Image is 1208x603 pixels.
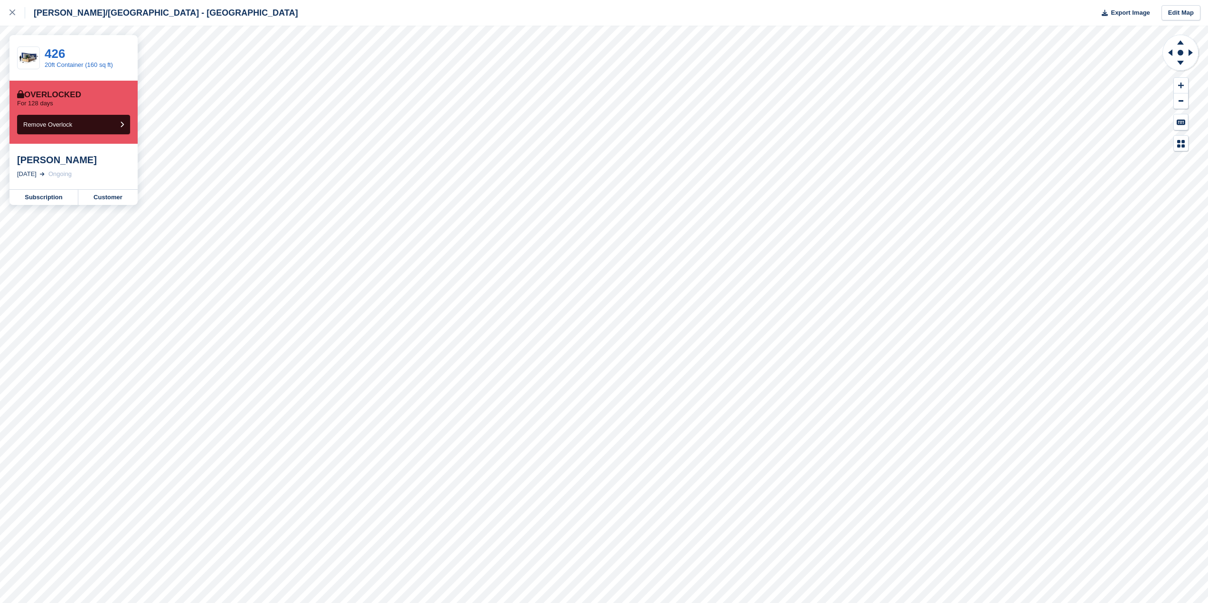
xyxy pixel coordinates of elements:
[9,190,78,205] a: Subscription
[1174,93,1188,109] button: Zoom Out
[45,61,113,68] a: 20ft Container (160 sq ft)
[17,115,130,134] button: Remove Overlock
[40,172,45,176] img: arrow-right-light-icn-cde0832a797a2874e46488d9cf13f60e5c3a73dbe684e267c42b8395dfbc2abf.svg
[1111,8,1150,18] span: Export Image
[17,90,81,100] div: Overlocked
[48,169,72,179] div: Ongoing
[17,154,130,166] div: [PERSON_NAME]
[1174,136,1188,151] button: Map Legend
[1174,114,1188,130] button: Keyboard Shortcuts
[1161,5,1200,21] a: Edit Map
[23,121,72,128] span: Remove Overlock
[1174,78,1188,93] button: Zoom In
[78,190,138,205] a: Customer
[45,46,65,61] a: 426
[18,50,39,66] img: 20-ft-container%20(7).jpg
[25,7,298,19] div: [PERSON_NAME]/[GEOGRAPHIC_DATA] - [GEOGRAPHIC_DATA]
[1096,5,1150,21] button: Export Image
[17,100,53,107] p: For 128 days
[17,169,37,179] div: [DATE]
